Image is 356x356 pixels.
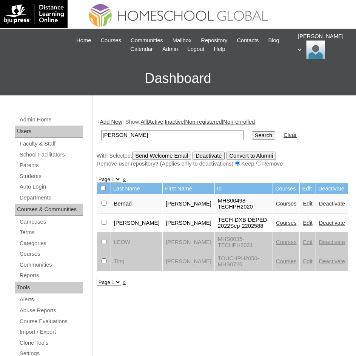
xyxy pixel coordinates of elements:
[173,36,192,45] span: Mailbox
[163,195,214,213] td: [PERSON_NAME]
[163,233,214,252] td: [PERSON_NAME]
[4,61,352,95] h3: Dashboard
[97,36,125,45] a: Courses
[19,161,83,170] a: Parents
[19,182,83,192] a: Auto Login
[162,45,178,54] span: Admin
[264,36,283,45] a: Blog
[300,183,315,194] td: Edit
[19,150,83,160] a: School Facilitators
[159,45,182,54] a: Admin
[276,258,297,264] a: Courses
[197,36,231,45] a: Repository
[97,160,348,168] div: Remove user repository? (Applies only to deactivations) Keep Remove
[72,36,95,45] a: Home
[130,45,153,54] span: Calendar
[169,36,196,45] a: Mailbox
[4,4,64,24] img: logo-white.png
[201,36,227,45] span: Repository
[252,131,275,140] input: Search
[19,217,83,227] a: Campuses
[319,258,345,264] a: Deactivate
[303,201,312,207] a: Edit
[233,36,262,45] a: Contacts
[111,183,163,194] td: Last Name
[215,214,273,233] td: TECH-DXB-DEPED-2022Sep-2202588
[193,152,225,160] input: Deactivate
[19,306,83,315] a: Abuse Reports
[298,32,348,59] div: [PERSON_NAME]
[163,252,214,271] td: [PERSON_NAME]
[19,228,83,237] a: Terms
[111,195,163,213] td: Bernad
[111,214,163,233] td: [PERSON_NAME]
[132,152,191,160] input: Send Welcome Email
[19,260,83,270] a: Communities
[188,45,205,54] span: Logout
[163,214,214,233] td: [PERSON_NAME]
[215,195,273,213] td: MHS00498-TECHPH2020
[210,45,229,54] a: Help
[215,183,273,194] td: Id
[101,130,243,140] input: Search
[19,115,83,124] a: Admin Home
[97,118,348,168] div: + | Show: | | | |
[19,338,83,348] a: Clone Tools
[284,132,297,138] a: Clear
[148,119,163,125] a: Active
[126,45,156,54] a: Calendar
[19,193,83,203] a: Departments
[19,139,83,149] a: Faculty & Staff
[111,252,163,271] td: Ting
[184,45,208,54] a: Logout
[15,126,83,138] div: Users
[100,36,121,45] span: Courses
[215,233,273,252] td: MHS0035-TECHPH2021
[303,239,312,245] a: Edit
[123,279,126,285] a: »
[163,183,214,194] td: First Name
[76,36,91,45] span: Home
[127,36,167,45] a: Communities
[276,239,297,245] a: Courses
[237,36,259,45] span: Contacts
[223,119,255,125] a: Non-enrolled
[111,233,163,252] td: LEOW
[123,176,126,182] a: »
[185,119,222,125] a: Non-registered
[303,258,312,264] a: Edit
[276,220,297,226] a: Courses
[319,201,345,207] a: Deactivate
[319,220,345,226] a: Deactivate
[15,204,83,216] div: Courses & Communities
[131,36,163,45] span: Communities
[15,282,83,294] div: Tools
[268,36,279,45] span: Blog
[19,271,83,280] a: Reports
[303,220,312,226] a: Edit
[19,239,83,248] a: Categories
[276,201,297,207] a: Courses
[19,295,83,304] a: Alerts
[215,252,273,271] td: TOUCHPH2050-MHS0726
[273,183,300,194] td: Courses
[214,45,225,54] span: Help
[97,152,348,168] div: With Selected:
[19,317,83,326] a: Course Evaluations
[19,249,83,259] a: Courses
[19,327,83,337] a: Import / Export
[316,183,348,194] td: Deactivate
[306,40,325,59] img: Ariane Ebuen
[100,119,122,125] a: Add New
[319,239,345,245] a: Deactivate
[19,172,83,181] a: Students
[140,119,146,125] a: All
[227,152,276,160] input: Convert to Alumni
[165,119,184,125] a: Inactive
